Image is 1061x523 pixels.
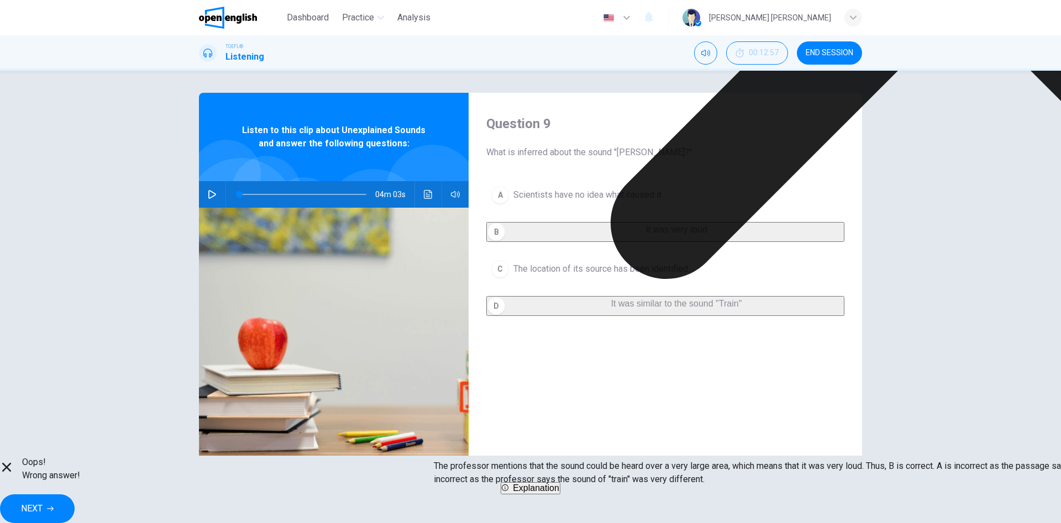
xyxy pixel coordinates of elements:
span: END SESSION [806,49,853,57]
span: NEXT [21,501,43,516]
span: Explanation [513,483,559,493]
div: Hide [726,41,788,65]
img: en [602,14,616,22]
img: Profile picture [682,9,700,27]
h1: Listening [225,50,264,64]
span: Analysis [397,11,430,24]
span: Practice [342,11,374,24]
span: 00:12:57 [749,49,779,57]
div: [PERSON_NAME] [PERSON_NAME] [709,11,831,24]
span: Oops! [22,456,80,469]
span: Wrong answer! [22,469,80,482]
img: OpenEnglish logo [199,7,257,29]
button: Click to see the audio transcription [419,181,437,208]
span: Dashboard [287,11,329,24]
span: 04m 03s [375,181,414,208]
img: Listen to this clip about Unexplained Sounds and answer the following questions: [199,208,469,477]
span: TOEFL® [225,43,243,50]
span: Listen to this clip about Unexplained Sounds and answer the following questions: [235,124,433,150]
div: Mute [694,41,717,65]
